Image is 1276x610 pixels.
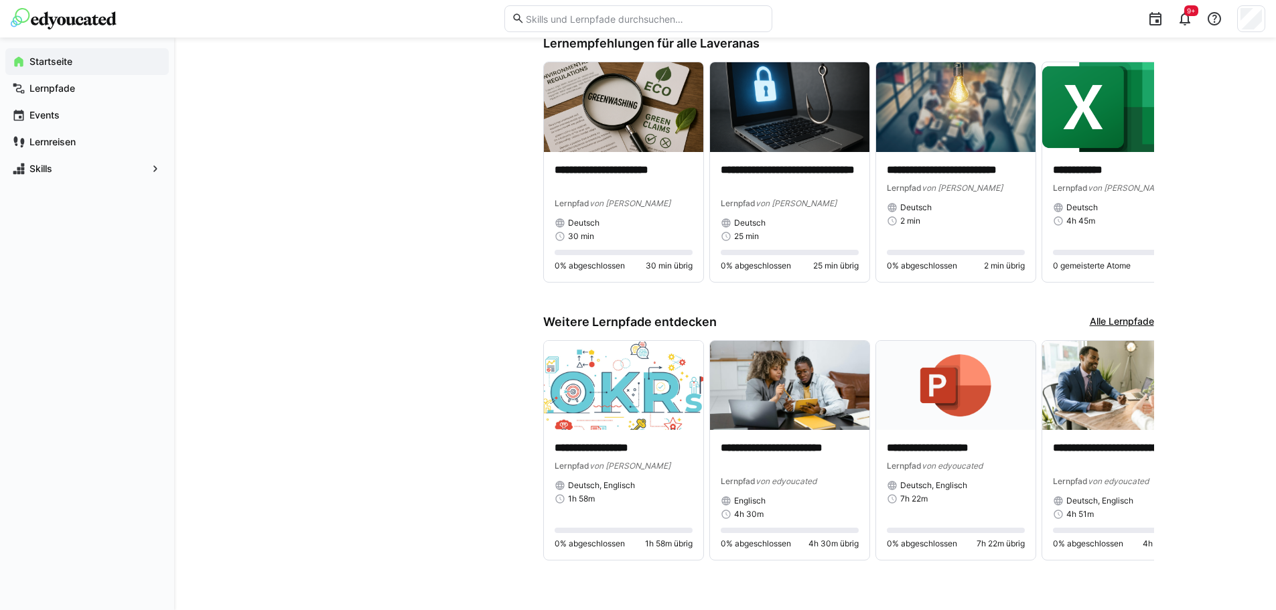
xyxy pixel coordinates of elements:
img: image [876,341,1036,431]
img: image [710,62,869,152]
span: 0% abgeschlossen [887,260,957,271]
span: 7h 22m übrig [977,538,1025,549]
span: 7h 22m [900,493,928,504]
span: von edyoucated [1088,476,1149,486]
span: Lernpfad [1053,476,1088,486]
img: image [1042,62,1202,152]
span: Lernpfad [555,461,589,471]
span: von [PERSON_NAME] [756,198,837,208]
span: 4h 45m [1066,216,1095,226]
span: 0% abgeschlossen [555,538,625,549]
span: 4h 51m übrig [1143,538,1191,549]
span: Deutsch [734,218,766,228]
span: 4h 30m [734,509,764,520]
span: 0% abgeschlossen [721,538,791,549]
span: von [PERSON_NAME] [589,198,670,208]
span: von [PERSON_NAME] [922,183,1003,193]
h3: Lernempfehlungen für alle Laveranas [543,36,1154,51]
span: 0% abgeschlossen [555,260,625,271]
span: von [PERSON_NAME] [589,461,670,471]
span: Lernpfad [887,461,922,471]
img: image [710,341,869,431]
span: Deutsch [900,202,932,213]
span: 1h 58m übrig [645,538,693,549]
span: von edyoucated [922,461,983,471]
img: image [544,62,703,152]
span: Lernpfad [887,183,922,193]
span: Englisch [734,495,766,506]
span: 25 min [734,231,759,242]
span: Lernpfad [555,198,589,208]
span: Deutsch, Englisch [568,480,635,491]
span: Lernpfad [721,476,756,486]
span: 1h 58m [568,493,595,504]
img: image [876,62,1036,152]
span: 30 min übrig [646,260,693,271]
span: Deutsch [568,218,599,228]
span: von edyoucated [756,476,817,486]
span: 0% abgeschlossen [887,538,957,549]
span: 25 min übrig [813,260,859,271]
h3: Weitere Lernpfade entdecken [543,315,717,329]
span: 0% abgeschlossen [721,260,791,271]
img: image [1042,341,1202,431]
span: 4h 51m [1066,509,1094,520]
span: 0 gemeisterte Atome [1053,260,1131,271]
span: Deutsch [1066,202,1098,213]
input: Skills und Lernpfade durchsuchen… [524,13,764,25]
span: Deutsch, Englisch [1066,495,1133,506]
span: 2 min übrig [984,260,1025,271]
span: 2 min [900,216,920,226]
span: Lernpfad [721,198,756,208]
span: Deutsch, Englisch [900,480,967,491]
span: Lernpfad [1053,183,1088,193]
a: Alle Lernpfade [1090,315,1154,329]
img: image [544,341,703,431]
span: 9+ [1187,7,1196,15]
span: 4h 30m übrig [808,538,859,549]
span: von [PERSON_NAME] [1088,183,1169,193]
span: 0% abgeschlossen [1053,538,1123,549]
span: 30 min [568,231,594,242]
